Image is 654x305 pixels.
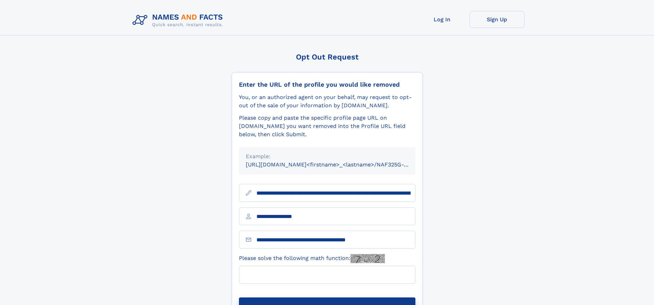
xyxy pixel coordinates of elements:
[232,53,423,61] div: Opt Out Request
[246,152,409,161] div: Example:
[415,11,470,28] a: Log In
[239,93,415,110] div: You, or an authorized agent on your behalf, may request to opt-out of the sale of your informatio...
[130,11,229,30] img: Logo Names and Facts
[239,114,415,139] div: Please copy and paste the specific profile page URL on [DOMAIN_NAME] you want removed into the Pr...
[246,161,428,168] small: [URL][DOMAIN_NAME]<firstname>_<lastname>/NAF325G-xxxxxxxx
[239,81,415,88] div: Enter the URL of the profile you would like removed
[470,11,525,28] a: Sign Up
[239,254,385,263] label: Please solve the following math function:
